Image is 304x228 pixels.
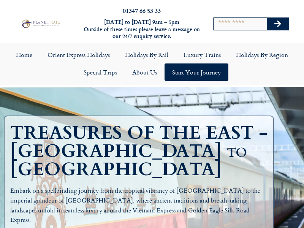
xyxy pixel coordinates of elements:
[76,63,125,81] a: Special Trips
[10,186,268,225] p: Embark on a spellbinding journey from the tropical vibrancy of [GEOGRAPHIC_DATA] to the imperial ...
[267,18,289,30] button: Search
[10,124,271,179] h1: TREASURES OF THE EAST - [GEOGRAPHIC_DATA] to [GEOGRAPHIC_DATA]
[117,46,176,63] a: Holidays by Rail
[4,46,300,81] nav: Menu
[123,6,161,15] a: 01347 66 53 33
[20,19,61,28] img: Planet Rail Train Holidays Logo
[165,63,228,81] a: Start your Journey
[40,46,117,63] a: Orient Express Holidays
[8,46,40,63] a: Home
[83,19,201,40] h6: [DATE] to [DATE] 9am – 5pm Outside of these times please leave a message on our 24/7 enquiry serv...
[228,46,296,63] a: Holidays by Region
[176,46,228,63] a: Luxury Trains
[125,63,165,81] a: About Us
